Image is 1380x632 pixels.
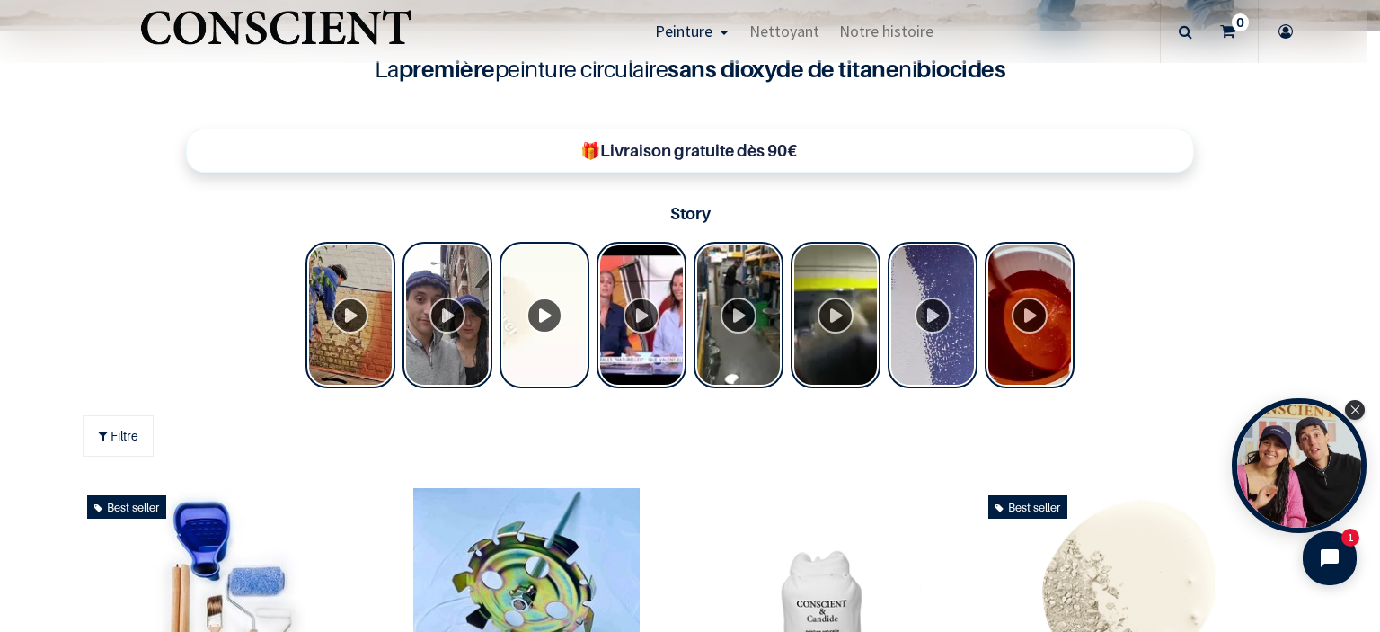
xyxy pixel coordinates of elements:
sup: 0 [1232,13,1249,31]
div: Best seller [988,495,1067,519]
div: Open Tolstoy [1232,398,1367,533]
div: Open Tolstoy widget [1232,398,1367,533]
div: Close Tolstoy widget [1345,400,1365,420]
span: Notre histoire [839,21,933,41]
b: biocides [916,55,1005,83]
b: 🎁Livraison gratuite dès 90€ [580,141,797,160]
span: Peinture [655,21,712,41]
span: Nettoyant [749,21,819,41]
div: Tolstoy Stories [305,242,1075,392]
h4: La peinture circulaire ni [331,52,1049,86]
div: Best seller [87,495,166,519]
b: première [399,55,495,83]
b: sans dioxyde de titane [668,55,898,83]
div: Tolstoy bubble widget [1232,398,1367,533]
iframe: Tidio Chat [1287,516,1372,601]
span: Filtre [111,426,138,445]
